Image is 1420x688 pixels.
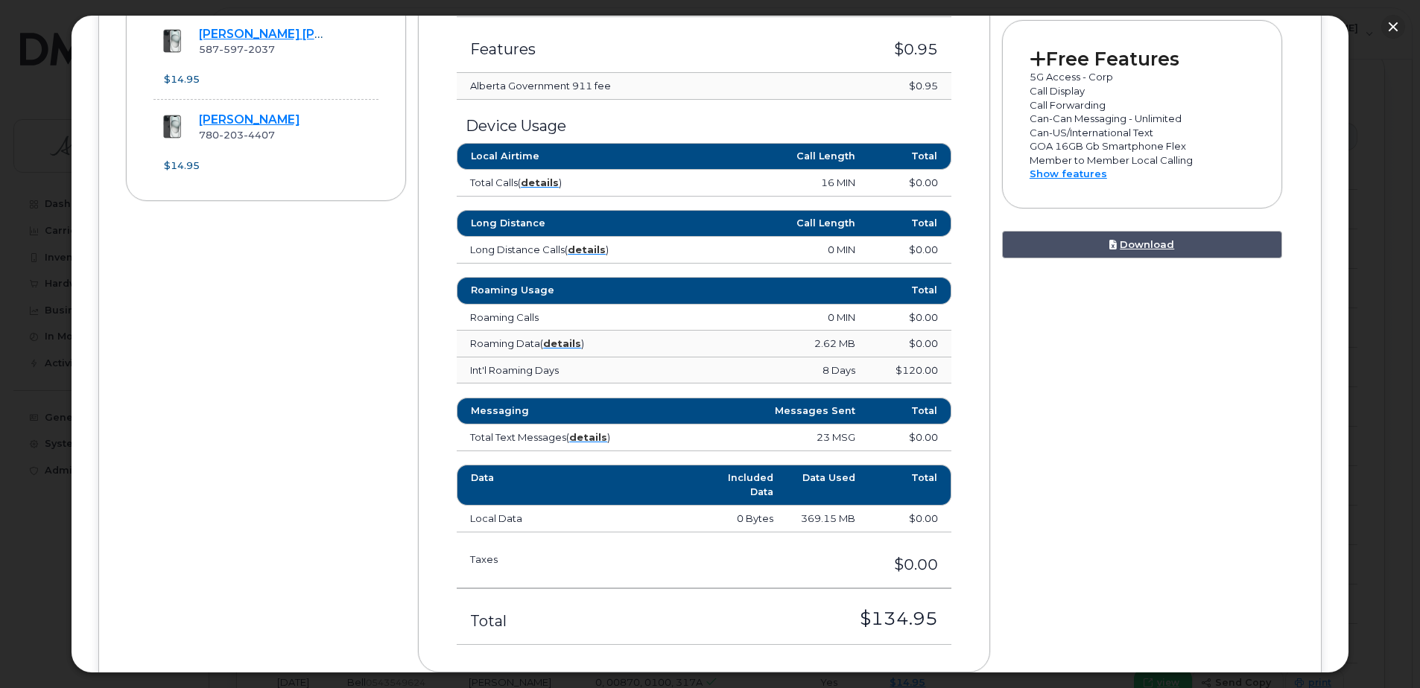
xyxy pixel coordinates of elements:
[1030,168,1107,179] a: Show features
[543,337,581,349] a: details
[244,129,275,141] span: 4407
[566,431,610,443] span: ( )
[663,331,869,357] td: 2.62 MB
[869,210,951,237] th: Total
[1030,126,1255,140] p: Can-US/International Text
[457,237,663,264] td: Long Distance Calls
[869,398,951,424] th: Total
[663,210,869,237] th: Call Length
[457,331,663,357] td: Roaming Data
[457,398,663,424] th: Messaging
[457,424,663,451] td: Total Text Messages
[869,331,951,357] td: $0.00
[457,465,704,506] th: Data
[787,506,869,532] td: 369.15 MB
[457,143,663,170] th: Local Airtime
[470,613,630,629] h3: Total
[869,357,951,384] td: $120.00
[656,609,938,628] h3: $134.95
[518,176,562,188] span: ( )
[521,176,559,188] a: details
[1030,153,1255,168] p: Member to Member Local Calling
[1002,231,1282,258] a: Download
[787,465,869,506] th: Data Used
[663,357,869,384] td: 8 Days
[457,357,663,384] td: Int'l Roaming Days
[569,431,607,443] a: details
[199,112,299,127] a: [PERSON_NAME]
[457,210,663,237] th: Long Distance
[663,143,869,170] th: Call Length
[565,243,609,255] span: ( )
[704,465,787,506] th: Included Data
[656,556,938,573] h3: $0.00
[869,465,951,506] th: Total
[457,305,663,331] td: Roaming Calls
[199,129,275,141] span: 780
[869,305,951,331] td: $0.00
[1030,112,1255,126] p: Can-Can Messaging - Unlimited
[663,170,869,197] td: 16 MIN
[663,237,869,264] td: 0 MIN
[869,143,951,170] th: Total
[663,398,869,424] th: Messages Sent
[704,506,787,532] td: 0 Bytes
[663,424,869,451] td: 23 MSG
[869,277,951,304] th: Total
[457,506,704,532] td: Local Data
[470,554,630,564] h3: Taxes
[869,170,951,197] td: $0.00
[457,118,951,134] h3: Device Usage
[869,237,951,264] td: $0.00
[1030,139,1255,153] p: GOA 16GB Gb Smartphone Flex
[869,424,951,451] td: $0.00
[663,305,869,331] td: 0 MIN
[457,277,663,304] th: Roaming Usage
[540,337,584,349] span: ( )
[869,506,951,532] td: $0.00
[457,170,663,197] td: Total Calls
[568,243,606,255] a: details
